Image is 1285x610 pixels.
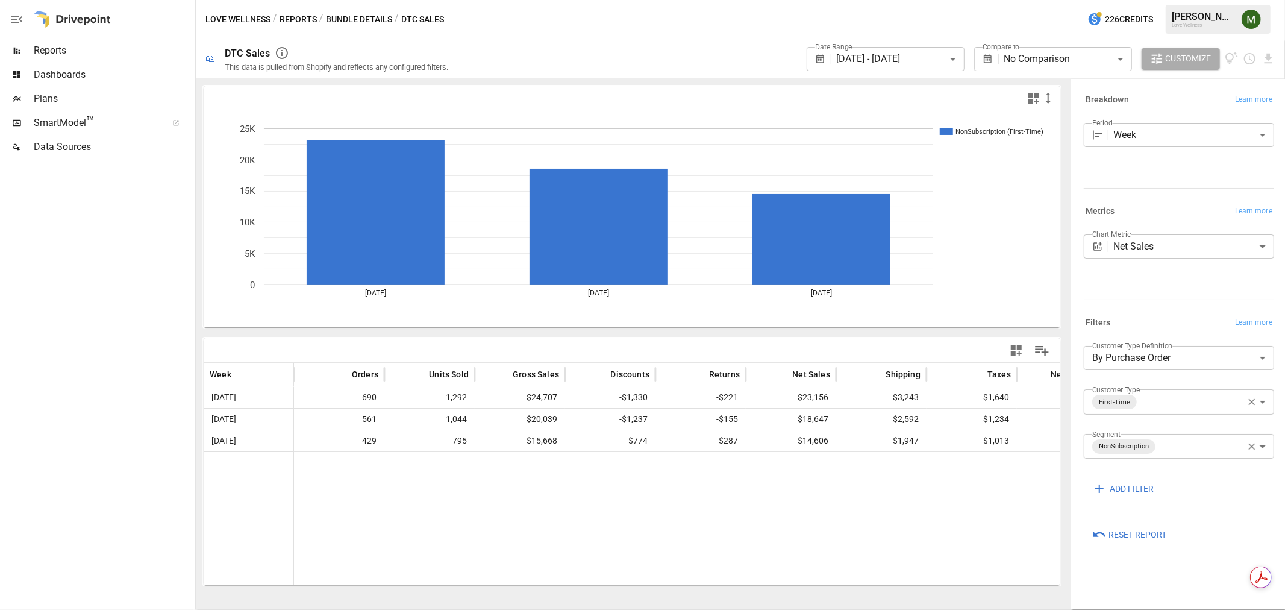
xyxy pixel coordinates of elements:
button: Reset Report [1084,524,1175,546]
span: Reports [34,43,193,58]
div: Net Sales [1114,234,1274,259]
div: By Purchase Order [1084,346,1274,370]
span: 1,044 [390,409,469,430]
h6: Metrics [1086,205,1115,218]
button: Sort [334,366,351,383]
h6: Filters [1086,316,1111,330]
span: Learn more [1235,94,1272,106]
span: $1,640 [933,387,1011,408]
label: Segment [1092,429,1121,439]
span: SmartModel [34,116,159,130]
button: Sort [592,366,609,383]
span: -$155 [661,409,740,430]
button: Manage Columns [1028,337,1055,364]
span: [DATE] [210,430,287,451]
span: 1,292 [390,387,469,408]
span: $1,947 [842,430,921,451]
span: Gross Sales [513,368,559,380]
text: NonSubscription (First-Time) [955,128,1043,136]
span: Net Sales [792,368,830,380]
button: Meredith Lacasse [1234,2,1268,36]
span: 561 [300,409,378,430]
span: $1,013 [933,430,1011,451]
span: Data Sources [34,140,193,154]
span: Customize [1166,51,1212,66]
text: 25K [240,124,255,134]
button: Bundle Details [326,12,392,27]
div: [PERSON_NAME] [1172,11,1234,22]
div: [DATE] - [DATE] [836,47,964,71]
button: Sort [233,366,249,383]
span: Dashboards [34,68,193,82]
div: This data is pulled from Shopify and reflects any configured filters. [225,63,448,72]
text: 10K [240,217,255,228]
button: Sort [1033,366,1049,383]
div: Love Wellness [1172,22,1234,28]
text: [DATE] [811,289,832,297]
text: 0 [250,280,255,291]
button: Customize [1142,48,1220,70]
text: 15K [240,186,255,197]
span: ™ [86,114,95,129]
span: $1,234 [933,409,1011,430]
span: $18,647 [752,409,830,430]
span: 429 [300,430,378,451]
div: 🛍 [205,53,215,64]
button: ADD FILTER [1084,478,1162,500]
label: Chart Metric [1092,229,1131,239]
button: Sort [868,366,885,383]
span: $20,039 [481,409,559,430]
span: Returns [709,368,740,380]
span: $15,668 [481,430,559,451]
h6: Breakdown [1086,93,1129,107]
span: 795 [390,430,469,451]
button: Download report [1262,52,1275,66]
span: Orders [352,368,378,380]
span: $17,566 [1023,430,1101,451]
img: Meredith Lacasse [1242,10,1261,29]
span: First-Time [1094,395,1135,409]
span: $2,592 [842,409,921,430]
text: [DATE] [365,289,386,297]
span: -$221 [661,387,740,408]
text: 5K [245,248,255,259]
span: [DATE] [210,409,287,430]
span: $24,707 [481,387,559,408]
button: Sort [495,366,511,383]
span: $22,473 [1023,409,1101,430]
svg: A chart. [204,110,1061,327]
span: -$774 [571,430,649,451]
button: View documentation [1225,48,1239,70]
span: [DATE] [210,387,287,408]
span: Shipping [886,368,921,380]
span: NonSubscription [1094,439,1154,453]
button: 226Credits [1083,8,1158,31]
span: Reset Report [1108,527,1166,542]
span: ADD FILTER [1110,482,1154,497]
label: Compare to [983,42,1020,52]
div: / [395,12,399,27]
button: Reports [280,12,317,27]
span: $3,243 [842,387,921,408]
text: 20K [240,155,255,166]
span: Taxes [987,368,1011,380]
label: Date Range [815,42,852,52]
div: No Comparison [1004,47,1131,71]
label: Customer Type Definition [1092,341,1173,351]
span: $14,606 [752,430,830,451]
span: Discounts [610,368,649,380]
button: Love Wellness [205,12,270,27]
button: Sort [691,366,708,383]
button: Sort [774,366,791,383]
label: Period [1092,118,1113,128]
span: Learn more [1235,206,1272,218]
div: DTC Sales [225,48,270,59]
div: / [319,12,324,27]
text: [DATE] [588,289,609,297]
span: -$1,237 [571,409,649,430]
div: / [273,12,277,27]
span: $28,039 [1023,387,1101,408]
div: Week [1114,123,1274,147]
